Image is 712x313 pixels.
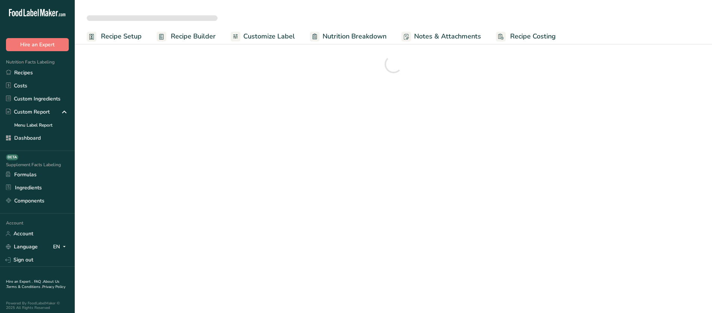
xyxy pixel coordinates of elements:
a: Customize Label [231,28,295,45]
span: Notes & Attachments [414,31,481,41]
a: FAQ . [34,279,43,284]
a: Privacy Policy [42,284,65,289]
span: Customize Label [243,31,295,41]
a: Notes & Attachments [401,28,481,45]
a: Terms & Conditions . [6,284,42,289]
a: About Us . [6,279,59,289]
a: Recipe Builder [157,28,216,45]
a: Language [6,240,38,253]
span: Recipe Builder [171,31,216,41]
div: EN [53,242,69,251]
a: Hire an Expert . [6,279,33,284]
a: Nutrition Breakdown [310,28,386,45]
div: Powered By FoodLabelMaker © 2025 All Rights Reserved [6,301,69,310]
a: Recipe Setup [87,28,142,45]
a: Recipe Costing [496,28,556,45]
button: Hire an Expert [6,38,69,51]
div: Custom Report [6,108,50,116]
span: Recipe Costing [510,31,556,41]
span: Recipe Setup [101,31,142,41]
div: BETA [6,154,18,160]
span: Nutrition Breakdown [323,31,386,41]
